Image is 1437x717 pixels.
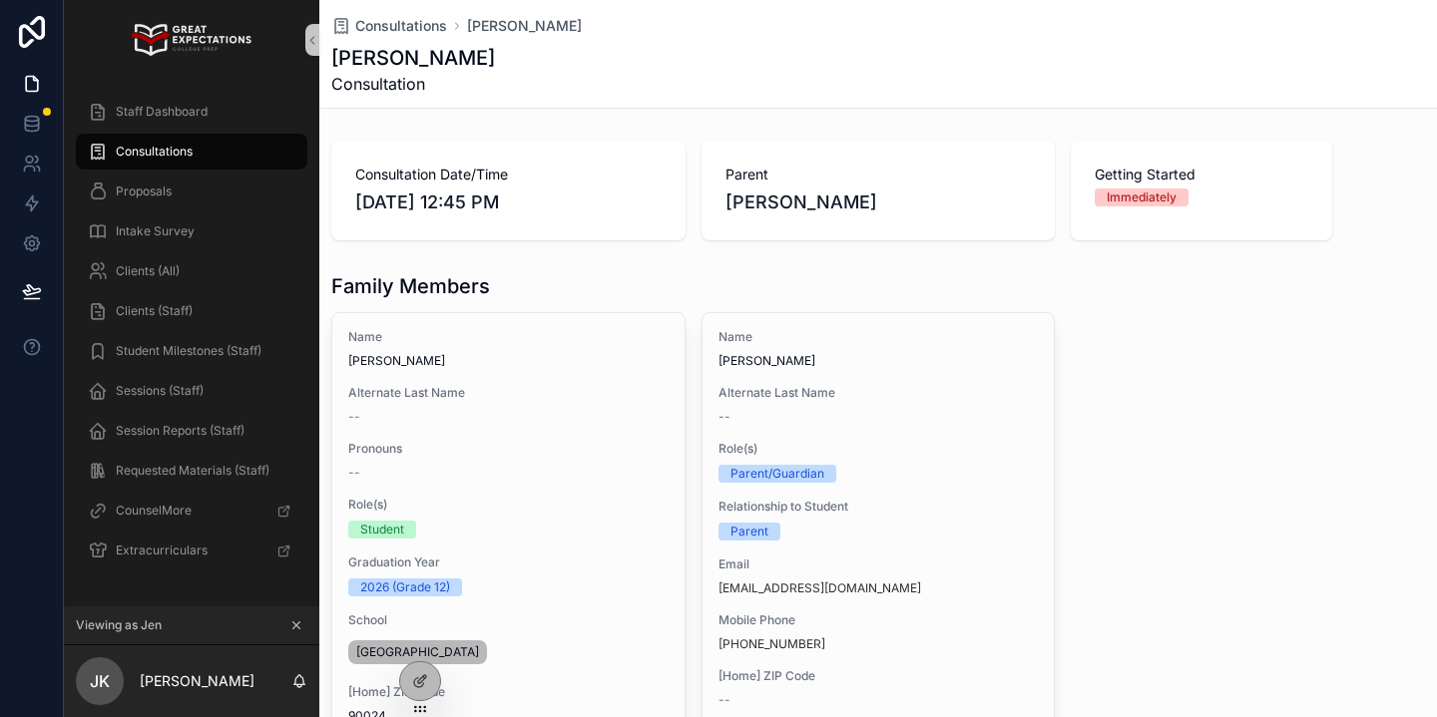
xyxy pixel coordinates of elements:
span: Consultation [331,72,495,96]
span: Email [718,556,1039,572]
a: Intake Survey [76,213,307,249]
span: [PERSON_NAME] [725,188,1032,216]
div: Immediately [1107,188,1177,206]
span: Alternate Last Name [348,385,669,401]
span: Name [348,329,669,345]
span: Extracurriculars [116,542,208,558]
span: Getting Started [1095,165,1308,184]
span: CounselMore [116,503,192,519]
span: JK [90,669,110,693]
a: Extracurriculars [76,533,307,568]
span: Sessions (Staff) [116,383,204,399]
div: Student [360,521,404,538]
span: Pronouns [348,441,669,457]
a: Clients (Staff) [76,293,307,329]
span: Graduation Year [348,554,669,570]
span: Clients (All) [116,263,180,279]
span: [Home] ZIP Code [348,684,669,700]
span: -- [718,692,730,708]
span: Consultations [116,144,193,160]
span: Relationship to Student [718,499,1039,515]
span: Session Reports (Staff) [116,423,244,439]
a: Consultations [76,134,307,170]
span: Role(s) [718,441,1039,457]
span: Intake Survey [116,223,195,239]
span: -- [348,465,360,481]
span: [GEOGRAPHIC_DATA] [356,644,479,660]
span: Student Milestones (Staff) [116,343,261,359]
a: Requested Materials (Staff) [76,453,307,489]
span: [PERSON_NAME] [348,353,669,369]
span: Parent [725,165,1032,184]
a: [PHONE_NUMBER] [718,636,825,652]
a: Consultations [331,16,447,36]
span: -- [718,409,730,425]
span: Mobile Phone [718,612,1039,628]
span: Requested Materials (Staff) [116,463,269,479]
span: [DATE] 12:45 PM [355,188,662,216]
a: Session Reports (Staff) [76,413,307,449]
a: Student Milestones (Staff) [76,333,307,369]
span: School [348,612,669,628]
span: -- [348,409,360,425]
span: Proposals [116,183,172,199]
span: Name [718,329,1039,345]
div: Parent [730,523,768,540]
div: 2026 (Grade 12) [360,578,450,596]
a: Sessions (Staff) [76,373,307,409]
span: Clients (Staff) [116,303,193,319]
span: Role(s) [348,497,669,513]
div: Parent/Guardian [730,465,824,483]
span: Staff Dashboard [116,104,208,120]
span: Viewing as Jen [76,617,162,633]
span: Consultation Date/Time [355,165,662,184]
img: App logo [132,24,250,56]
a: Proposals [76,174,307,209]
a: [PERSON_NAME] [467,16,582,36]
p: [PERSON_NAME] [140,671,254,691]
span: [Home] ZIP Code [718,668,1039,684]
a: Clients (All) [76,253,307,289]
span: Consultations [355,16,447,36]
div: scrollable content [64,80,319,594]
span: [PERSON_NAME] [718,353,1039,369]
span: Alternate Last Name [718,385,1039,401]
h1: Family Members [331,272,490,300]
a: Staff Dashboard [76,94,307,130]
h1: [PERSON_NAME] [331,44,495,72]
a: CounselMore [76,493,307,529]
a: [EMAIL_ADDRESS][DOMAIN_NAME] [718,580,921,596]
